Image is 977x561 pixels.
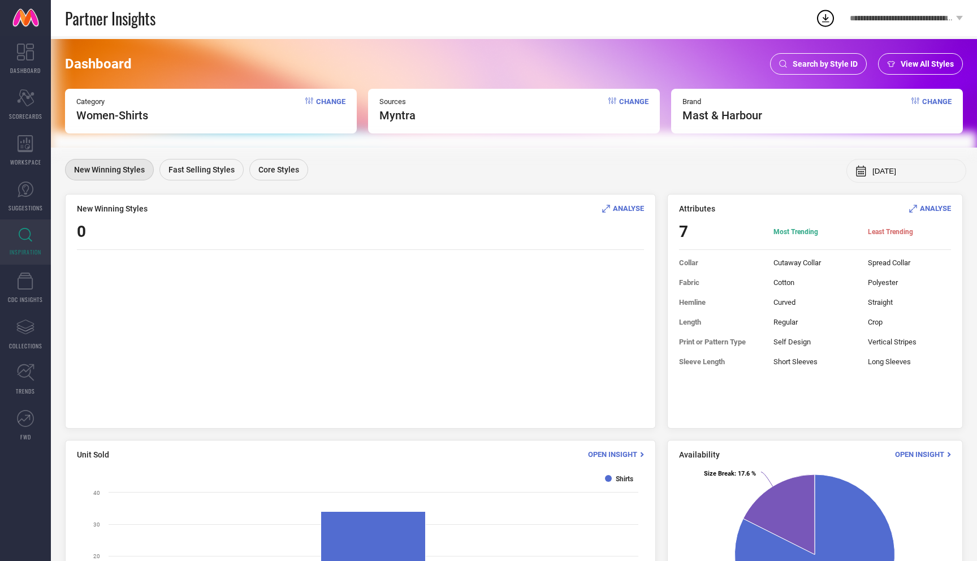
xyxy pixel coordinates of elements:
span: Search by Style ID [793,59,858,68]
text: 30 [93,521,100,528]
span: Category [76,97,148,106]
span: mast & harbour [682,109,762,122]
span: 0 [77,222,86,241]
span: Short Sleeves [773,357,857,366]
span: New Winning Styles [74,165,145,174]
span: ANALYSE [613,204,644,213]
span: COLLECTIONS [9,342,42,350]
span: Length [679,318,762,326]
span: WORKSPACE [10,158,41,166]
span: Print or Pattern Type [679,338,762,346]
span: Polyester [868,278,951,287]
div: Open Insight [895,449,951,460]
div: Analyse [602,203,644,214]
span: Cutaway Collar [773,258,857,267]
span: Curved [773,298,857,307]
span: Women-Shirts [76,109,148,122]
span: Cotton [773,278,857,287]
span: Least Trending [868,227,951,236]
span: Sources [379,97,416,106]
div: Analyse [909,203,951,214]
span: SUGGESTIONS [8,204,43,212]
span: INSPIRATION [10,248,41,256]
span: Open Insight [588,450,637,459]
span: Straight [868,298,951,307]
span: Sleeve Length [679,357,762,366]
span: Attributes [679,204,715,213]
span: DASHBOARD [10,66,41,75]
span: Dashboard [65,56,132,72]
text: : 17.6 % [704,470,756,477]
span: Fabric [679,278,762,287]
span: 7 [679,222,762,241]
span: TRENDS [16,387,35,395]
span: Unit Sold [77,450,109,459]
span: myntra [379,109,416,122]
span: Most Trending [773,227,857,236]
span: Partner Insights [65,7,155,30]
span: Self Design [773,338,857,346]
span: Change [316,97,345,122]
span: Change [922,97,952,122]
div: Open download list [815,8,836,28]
span: Spread Collar [868,258,951,267]
span: Long Sleeves [868,357,951,366]
text: Shirts [616,475,633,483]
span: Regular [773,318,857,326]
div: Open Insight [588,449,644,460]
span: SCORECARDS [9,112,42,120]
span: Brand [682,97,762,106]
span: Collar [679,258,762,267]
span: CDC INSIGHTS [8,295,43,304]
span: Core Styles [258,165,299,174]
span: Crop [868,318,951,326]
span: Fast Selling Styles [168,165,235,174]
span: Availability [679,450,720,459]
input: Select month [872,167,957,175]
span: FWD [20,433,31,441]
span: Open Insight [895,450,944,459]
span: Hemline [679,298,762,307]
span: Change [619,97,649,122]
tspan: Size Break [704,470,734,477]
span: View All Styles [901,59,954,68]
span: ANALYSE [920,204,951,213]
text: 40 [93,490,100,496]
text: 20 [93,553,100,559]
span: Vertical Stripes [868,338,951,346]
span: New Winning Styles [77,204,148,213]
